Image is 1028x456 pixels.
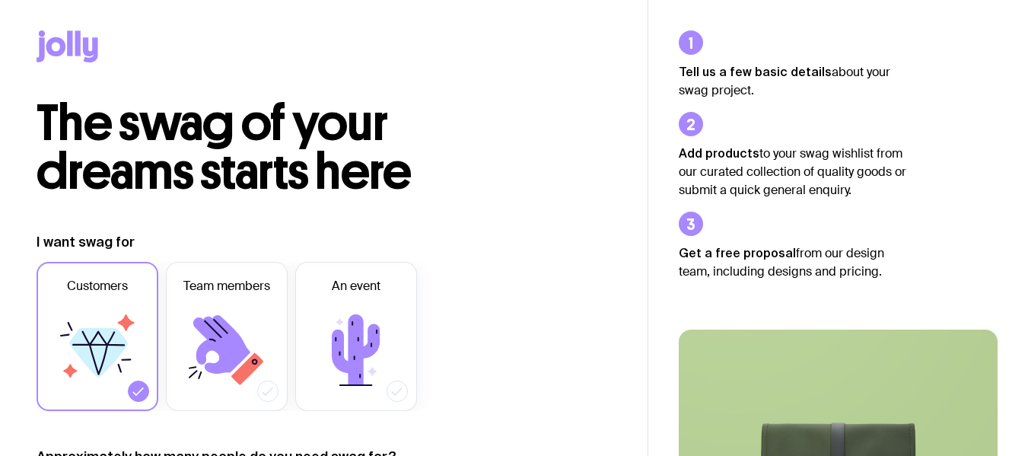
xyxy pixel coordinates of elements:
[679,246,796,260] strong: Get a free proposal
[67,277,128,295] span: Customers
[37,93,412,202] span: The swag of your dreams starts here
[37,233,135,251] label: I want swag for
[679,144,907,199] p: to your swag wishlist from our curated collection of quality goods or submit a quick general enqu...
[679,62,907,100] p: about your swag project.
[679,65,832,78] strong: Tell us a few basic details
[679,244,907,281] p: from our design team, including designs and pricing.
[332,277,380,295] span: An event
[183,277,270,295] span: Team members
[679,146,759,160] strong: Add products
